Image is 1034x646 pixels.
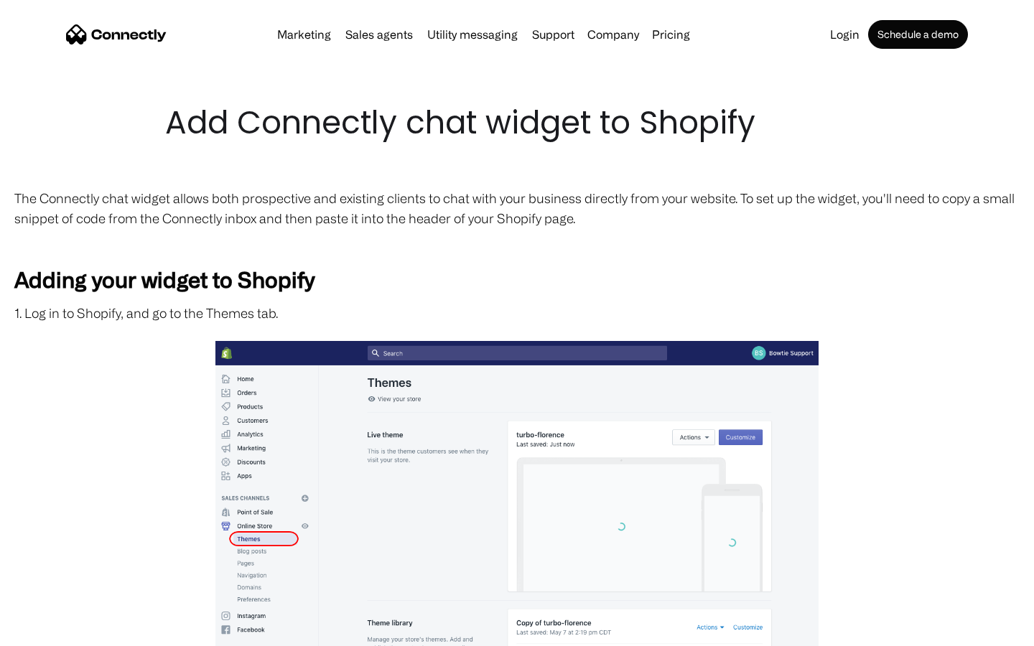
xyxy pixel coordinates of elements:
[421,29,523,40] a: Utility messaging
[526,29,580,40] a: Support
[646,29,696,40] a: Pricing
[824,29,865,40] a: Login
[271,29,337,40] a: Marketing
[587,24,639,45] div: Company
[868,20,968,49] a: Schedule a demo
[340,29,419,40] a: Sales agents
[14,303,1020,323] p: 1. Log in to Shopify, and go to the Themes tab.
[14,621,86,641] aside: Language selected: English
[14,188,1020,228] p: The Connectly chat widget allows both prospective and existing clients to chat with your business...
[165,100,869,145] h1: Add Connectly chat widget to Shopify
[14,267,315,291] strong: Adding your widget to Shopify
[29,621,86,641] ul: Language list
